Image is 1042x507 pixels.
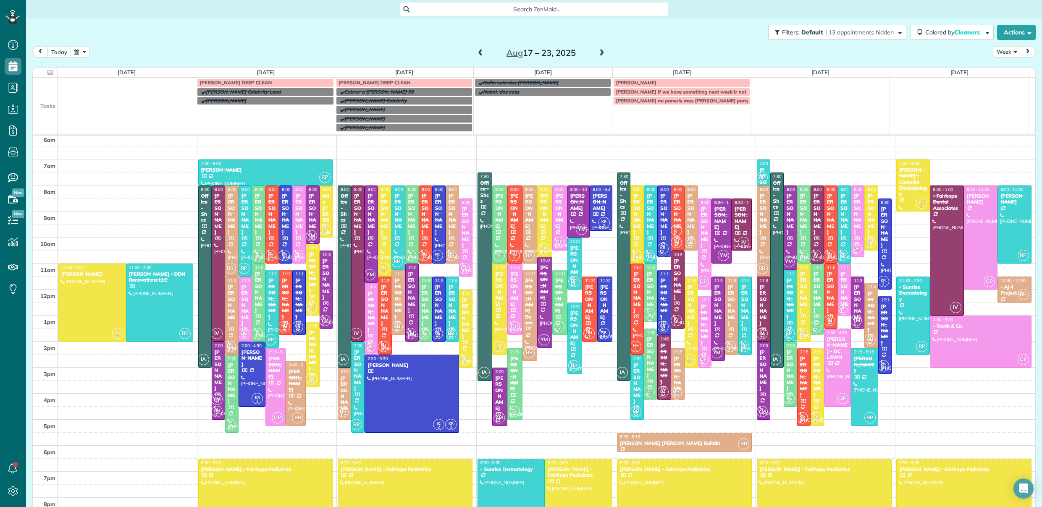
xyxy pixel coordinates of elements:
a: [DATE] [811,69,829,76]
span: 11:15 - 2:45 [525,271,548,277]
div: [PERSON_NAME] [421,193,430,235]
div: [PERSON_NAME] [255,193,263,235]
span: 8:00 - 2:00 [215,187,235,192]
div: [PERSON_NAME] [813,193,822,235]
div: [PERSON_NAME] [570,245,580,281]
div: [PERSON_NAME] [555,193,565,229]
span: [PERSON_NAME] DEEP CLEAN [199,79,272,86]
span: 8:00 - 11:45 [367,187,390,192]
div: [PERSON_NAME] - Camellia Dermatology [899,167,927,197]
a: [DATE] [257,69,275,76]
span: 8:00 - 11:00 [647,187,669,192]
div: [PERSON_NAME] [881,206,889,248]
span: 11:00 - 2:00 [129,265,152,270]
div: [PERSON_NAME] [228,284,236,327]
span: YM [783,256,795,267]
span: OP [459,263,470,274]
span: 11:00 - 2:00 [61,265,84,270]
small: 2 [279,254,289,262]
span: 8:00 - 12:00 [967,187,990,192]
span: 11:30 - 2:00 [760,278,782,283]
button: Filters: Default | 13 appointments hidden [768,25,906,40]
span: YM [364,269,375,280]
span: 8:00 - 10:45 [854,187,877,192]
div: [PERSON_NAME] [853,193,862,235]
div: [PERSON_NAME] [966,193,995,205]
span: KM [381,265,386,269]
span: RP [319,172,331,183]
span: IV [738,237,749,248]
span: 12:15 - 3:00 [701,297,724,303]
span: RP [756,172,768,183]
div: [PERSON_NAME] [408,193,416,235]
small: 3 [539,248,549,256]
span: 7:30 - 3:30 [480,174,501,179]
div: [PERSON_NAME] [540,264,550,301]
span: 11:00 - 1:00 [840,265,863,270]
div: - Fairhope Dental Associates [932,193,961,211]
div: Office - Shcs [773,180,781,210]
div: [PERSON_NAME] [867,290,875,333]
small: 2 [494,254,504,262]
span: KR [282,252,287,256]
div: [PERSON_NAME] [281,193,290,235]
span: [PERSON_NAME] DEEP CLEAN [339,79,411,86]
span: 8:30 - 12:00 [881,200,904,205]
span: 8:00 - 10:45 [540,187,563,192]
span: RP [391,256,403,267]
span: 10:15 - 1:00 [309,245,331,251]
div: [PERSON_NAME] [241,284,249,327]
span: KM [919,200,924,204]
a: [DATE] [673,69,691,76]
button: Week [993,46,1021,57]
small: 3 [378,267,389,275]
div: [PERSON_NAME] [1000,193,1029,205]
span: 11:15 - 1:45 [660,271,683,277]
span: 11:30 - 2:00 [241,278,264,283]
span: 8:00 - 11:00 [435,187,458,192]
span: OP [554,237,565,248]
span: 11:00 - 1:15 [647,265,669,270]
span: 8:30 - 11:30 [462,200,485,205]
div: [PERSON_NAME] [228,193,236,235]
small: 1 [265,254,276,262]
span: NM [268,252,273,256]
div: [PERSON_NAME] [600,284,610,320]
div: Office - Shcs [480,180,490,204]
span: 11:30 - 2:00 [449,278,471,283]
span: [PERSON_NAME] no ponerle mas [PERSON_NAME] porque tiene una cita [616,97,786,104]
div: [PERSON_NAME] [786,277,795,320]
span: 8:00 - 1:00 [933,187,953,192]
span: 8:00 - 10:00 [570,187,593,192]
span: 8:00 - 11:15 [394,187,417,192]
span: 8:00 - 11:00 [268,187,291,192]
div: [PERSON_NAME] [813,271,822,314]
span: 8:00 - 10:00 [323,187,345,192]
span: KR [601,219,606,224]
div: [PERSON_NAME] [268,193,276,235]
span: Cobrar a [PERSON_NAME] 50 [344,89,414,95]
span: 8:00 - 10:30 [867,187,890,192]
span: 8:30 - 10:30 [735,200,757,205]
small: 1 [824,254,835,262]
div: [PERSON_NAME] [462,206,470,248]
div: [PERSON_NAME] [448,284,457,327]
span: OP [984,276,995,287]
span: 11:15 - 1:45 [282,271,304,277]
small: 2 [878,280,889,288]
div: [PERSON_NAME] [786,193,795,235]
span: 11:00 - 2:30 [495,265,518,270]
span: 11:30 - 2:00 [600,278,623,283]
div: [PERSON_NAME] [714,284,722,327]
span: [PERSON_NAME] if we have something next week ir not leave it on [DATE] [616,89,789,95]
span: IC [409,252,412,256]
div: [PERSON_NAME] [408,271,416,314]
small: 1 [509,254,520,262]
span: 11:30 - 2:00 [435,278,458,283]
div: [PERSON_NAME] [435,193,443,235]
span: YM [306,230,317,241]
div: [PERSON_NAME] [540,193,550,229]
div: [PERSON_NAME] [354,193,362,235]
div: [PERSON_NAME] [687,284,696,327]
span: 11:00 - 1:45 [510,265,533,270]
